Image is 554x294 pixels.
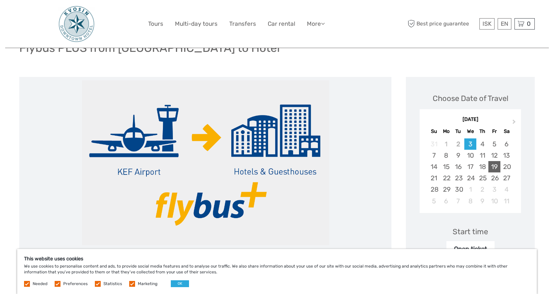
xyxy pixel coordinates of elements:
[464,172,476,184] div: Choose Wednesday, September 24th, 2025
[103,281,122,287] label: Statistics
[526,20,532,27] span: 0
[483,20,491,27] span: ISK
[488,184,500,195] div: Choose Friday, October 3rd, 2025
[464,195,476,207] div: Choose Wednesday, October 8th, 2025
[428,195,440,207] div: Choose Sunday, October 5th, 2025
[452,127,464,136] div: Tu
[420,116,521,123] div: [DATE]
[440,150,452,161] div: Choose Monday, September 8th, 2025
[406,18,478,30] span: Best price guarantee
[452,150,464,161] div: Choose Tuesday, September 9th, 2025
[509,118,520,129] button: Next Month
[138,281,157,287] label: Marketing
[440,138,452,150] div: Not available Monday, September 1st, 2025
[428,172,440,184] div: Choose Sunday, September 21st, 2025
[33,281,47,287] label: Needed
[422,138,519,207] div: month 2025-09
[171,280,189,287] button: OK
[488,161,500,172] div: Choose Friday, September 19th, 2025
[268,19,295,29] a: Car rental
[488,138,500,150] div: Choose Friday, September 5th, 2025
[500,184,512,195] div: Choose Saturday, October 4th, 2025
[500,127,512,136] div: Sa
[307,19,325,29] a: More
[440,127,452,136] div: Mo
[452,172,464,184] div: Choose Tuesday, September 23rd, 2025
[440,161,452,172] div: Choose Monday, September 15th, 2025
[452,138,464,150] div: Not available Tuesday, September 2nd, 2025
[452,161,464,172] div: Choose Tuesday, September 16th, 2025
[428,150,440,161] div: Choose Sunday, September 7th, 2025
[63,281,88,287] label: Preferences
[488,172,500,184] div: Choose Friday, September 26th, 2025
[498,18,511,30] div: EN
[428,184,440,195] div: Choose Sunday, September 28th, 2025
[476,127,488,136] div: Th
[500,172,512,184] div: Choose Saturday, September 27th, 2025
[79,11,87,19] button: Open LiveChat chat widget
[148,19,163,29] a: Tours
[476,161,488,172] div: Choose Thursday, September 18th, 2025
[433,93,508,104] div: Choose Date of Travel
[24,256,530,262] h5: This website uses cookies
[428,127,440,136] div: Su
[464,127,476,136] div: We
[440,184,452,195] div: Choose Monday, September 29th, 2025
[452,184,464,195] div: Choose Tuesday, September 30th, 2025
[500,161,512,172] div: Choose Saturday, September 20th, 2025
[500,150,512,161] div: Choose Saturday, September 13th, 2025
[446,241,495,257] div: Open ticket
[476,138,488,150] div: Choose Thursday, September 4th, 2025
[488,150,500,161] div: Choose Friday, September 12th, 2025
[476,184,488,195] div: Choose Thursday, October 2nd, 2025
[453,226,488,237] div: Start time
[428,138,440,150] div: Not available Sunday, August 31st, 2025
[500,195,512,207] div: Choose Saturday, October 11th, 2025
[476,150,488,161] div: Choose Thursday, September 11th, 2025
[464,161,476,172] div: Choose Wednesday, September 17th, 2025
[476,195,488,207] div: Choose Thursday, October 9th, 2025
[440,172,452,184] div: Choose Monday, September 22nd, 2025
[464,184,476,195] div: Choose Wednesday, October 1st, 2025
[82,80,329,245] img: a771a4b2aca44685afd228bf32f054e4_main_slider.png
[452,195,464,207] div: Choose Tuesday, October 7th, 2025
[488,195,500,207] div: Choose Friday, October 10th, 2025
[17,249,537,294] div: We use cookies to personalise content and ads, to provide social media features and to analyse ou...
[476,172,488,184] div: Choose Thursday, September 25th, 2025
[500,138,512,150] div: Choose Saturday, September 6th, 2025
[428,161,440,172] div: Choose Sunday, September 14th, 2025
[488,127,500,136] div: Fr
[58,5,95,43] img: 48-093e29fa-b2a2-476f-8fe8-72743a87ce49_logo_big.jpg
[440,195,452,207] div: Choose Monday, October 6th, 2025
[10,12,78,18] p: We're away right now. Please check back later!
[175,19,218,29] a: Multi-day tours
[229,19,256,29] a: Transfers
[464,150,476,161] div: Choose Wednesday, September 10th, 2025
[464,138,476,150] div: Choose Wednesday, September 3rd, 2025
